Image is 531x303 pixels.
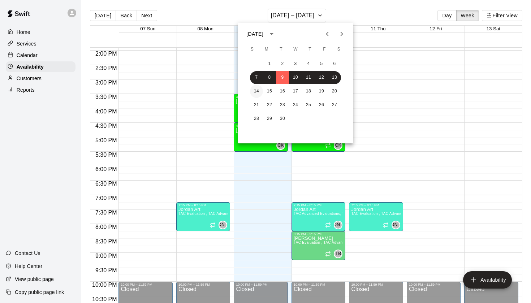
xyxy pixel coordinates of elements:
span: Thursday [303,42,316,57]
span: Wednesday [289,42,302,57]
button: 11 [302,71,315,84]
button: 18 [302,85,315,98]
button: 26 [315,99,328,112]
button: Previous month [320,27,334,41]
button: calendar view is open, switch to year view [265,28,278,40]
button: 30 [276,112,289,125]
button: 2 [276,57,289,70]
button: Next month [334,27,349,41]
button: 21 [250,99,263,112]
button: 3 [289,57,302,70]
button: 1 [263,57,276,70]
button: 12 [315,71,328,84]
button: 14 [250,85,263,98]
button: 5 [315,57,328,70]
button: 20 [328,85,341,98]
button: 15 [263,85,276,98]
button: 23 [276,99,289,112]
span: Monday [260,42,273,57]
span: Sunday [246,42,259,57]
button: 28 [250,112,263,125]
button: 19 [315,85,328,98]
button: 25 [302,99,315,112]
button: 4 [302,57,315,70]
button: 6 [328,57,341,70]
button: 27 [328,99,341,112]
button: 8 [263,71,276,84]
button: 22 [263,99,276,112]
button: 9 [276,71,289,84]
button: 24 [289,99,302,112]
button: 7 [250,71,263,84]
span: Tuesday [275,42,288,57]
span: Saturday [332,42,345,57]
button: 10 [289,71,302,84]
button: 16 [276,85,289,98]
button: 29 [263,112,276,125]
span: Friday [318,42,331,57]
button: 13 [328,71,341,84]
button: 17 [289,85,302,98]
div: [DATE] [246,30,263,38]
